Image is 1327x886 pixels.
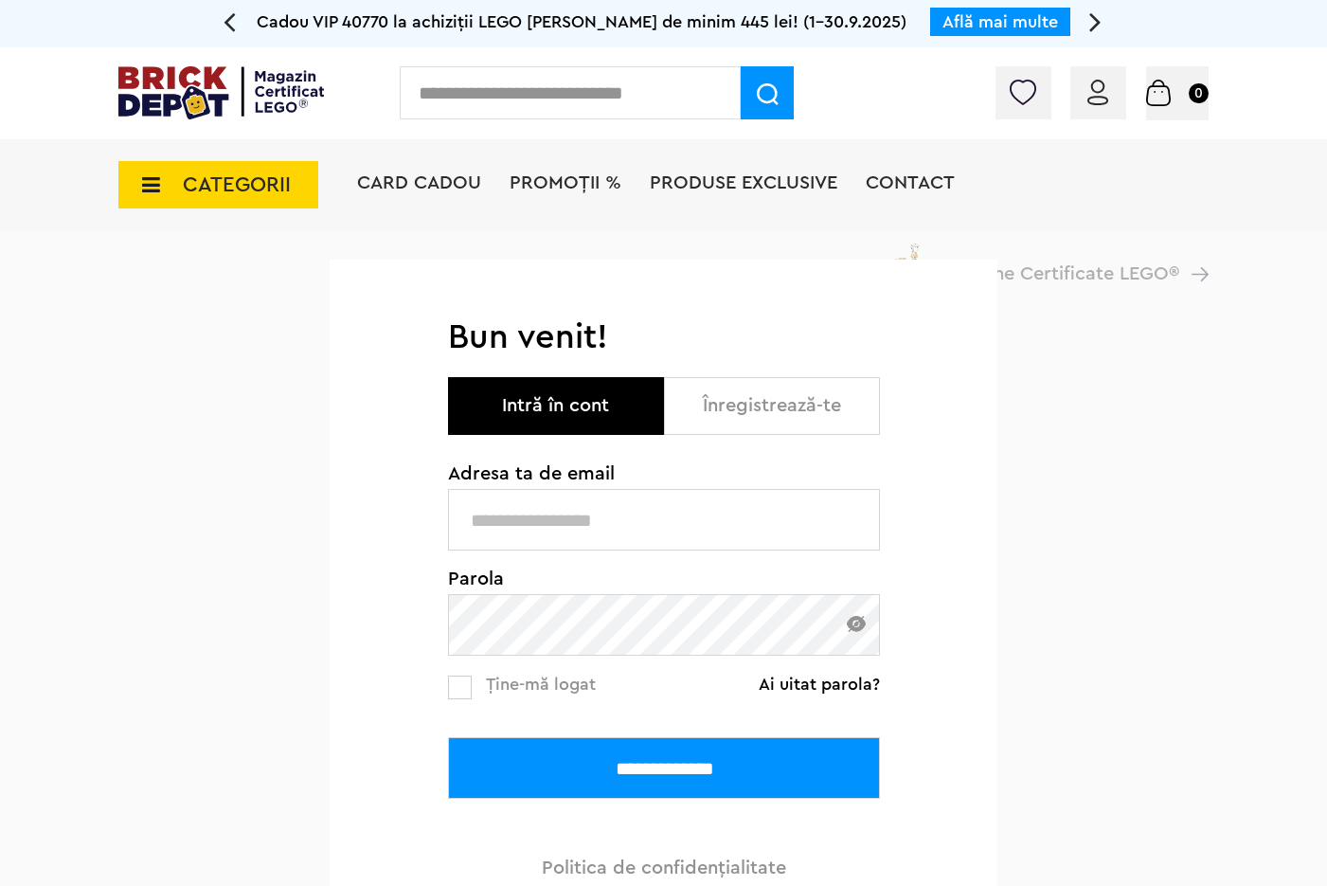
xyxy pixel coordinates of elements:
a: Produse exclusive [650,173,837,192]
a: Card Cadou [357,173,481,192]
button: Intră în cont [448,377,664,435]
span: Adresa ta de email [448,464,880,483]
a: Contact [866,173,955,192]
a: Ai uitat parola? [759,675,880,694]
span: CATEGORII [183,174,291,195]
small: 0 [1189,83,1209,103]
a: PROMOȚII % [510,173,621,192]
h1: Bun venit! [448,316,880,358]
span: Ține-mă logat [486,676,596,693]
span: Parola [448,570,880,588]
span: Cadou VIP 40770 la achiziții LEGO [PERSON_NAME] de minim 445 lei! (1-30.9.2025) [257,13,906,30]
button: Înregistrează-te [664,377,880,435]
a: Politica de confidenţialitate [542,859,786,877]
a: Află mai multe [942,13,1058,30]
